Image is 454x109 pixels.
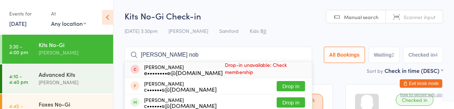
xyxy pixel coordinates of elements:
time: 4:10 - 4:40 pm [9,73,28,85]
div: e••••••••e@[DOMAIN_NAME] [144,70,223,75]
div: [PERSON_NAME] [144,81,217,92]
button: Drop in [277,81,305,91]
button: how to secure with pin [400,92,442,97]
a: 3:30 -4:00 pmKits No-Gi[PERSON_NAME] [2,35,113,64]
button: Exit kiosk mode [400,79,442,88]
span: Manual search [344,13,378,21]
button: Waiting2 [369,47,400,63]
div: Advanced Kits [39,70,107,78]
time: 3:30 - 4:00 pm [9,44,28,55]
div: [PERSON_NAME] [144,64,223,75]
button: All Bookings [324,47,365,63]
div: [PERSON_NAME] [144,97,217,108]
span: Samford [219,27,239,34]
div: c••••••s@[DOMAIN_NAME] [144,103,217,108]
div: Kits No-Gi [39,41,107,48]
span: Kids BJJ [250,27,266,34]
div: At [51,8,86,19]
span: Drop-in unavailable: Check membership [223,59,305,77]
a: 4:10 -4:40 pmAdvanced Kits[PERSON_NAME] [2,64,113,93]
span: [PERSON_NAME] [168,27,208,34]
span: [DATE] 3:30pm [124,27,157,34]
div: Events for [9,8,44,19]
div: [PERSON_NAME] [39,48,107,57]
h2: Kits No-Gi Check-in [124,10,443,22]
a: [DATE] [9,19,27,27]
span: Scanner input [404,13,436,21]
div: 2 [392,52,394,58]
input: Search [124,47,312,63]
div: Any location [51,19,86,27]
div: Check in time (DESC) [384,67,443,74]
div: [PERSON_NAME] [39,78,107,86]
label: Sort by [367,67,383,74]
div: Foxes No-Gi [39,100,107,108]
button: Drop in [277,97,305,108]
div: c••••••s@[DOMAIN_NAME] [144,86,217,92]
div: Checked in [396,94,433,106]
button: Checked in4 [403,47,443,63]
div: 4 [435,52,438,58]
